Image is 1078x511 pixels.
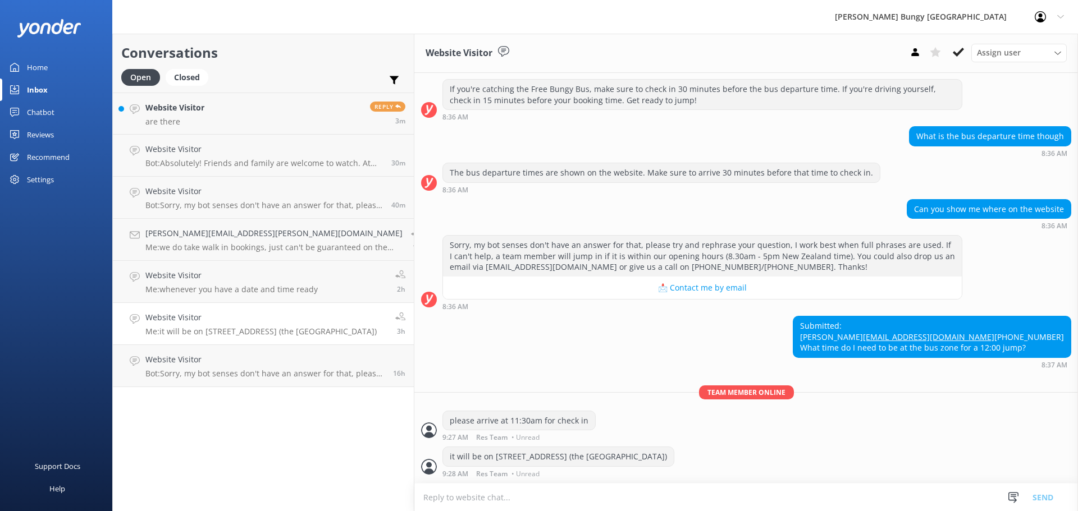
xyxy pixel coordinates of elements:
[145,284,318,294] p: Me: whenever you have a date and time ready
[391,200,405,210] span: Sep 08 2025 12:10pm (UTC +12:00) Pacific/Auckland
[442,113,962,121] div: Sep 08 2025 08:36am (UTC +12:00) Pacific/Auckland
[793,316,1071,357] div: Submitted: [PERSON_NAME] [PHONE_NUMBER] What time do I need to be at the bus zone for a 12:00 jump?
[113,345,414,387] a: Website VisitorBot:Sorry, my bot senses don't have an answer for that, please try and rephrase yo...
[370,102,405,112] span: Reply
[443,411,595,430] div: please arrive at 11:30am for check in
[145,353,385,366] h4: Website Visitor
[113,135,414,177] a: Website VisitorBot:Absolutely! Friends and family are welcome to watch. At [GEOGRAPHIC_DATA] and ...
[511,471,540,477] span: • Unread
[113,261,414,303] a: Website VisitorMe:whenever you have a date and time ready2h
[442,186,880,194] div: Sep 08 2025 08:36am (UTC +12:00) Pacific/Auckland
[145,242,403,252] p: Me: we do take walk in bookings, just can't be guaranteed on the day
[442,469,674,477] div: Sep 08 2025 09:28am (UTC +12:00) Pacific/Auckland
[863,332,994,342] a: [EMAIL_ADDRESS][DOMAIN_NAME]
[443,447,674,466] div: it will be on [STREET_ADDRESS] (the [GEOGRAPHIC_DATA])
[395,116,405,126] span: Sep 08 2025 12:48pm (UTC +12:00) Pacific/Auckland
[145,185,383,197] h4: Website Visitor
[27,79,48,101] div: Inbox
[27,168,54,191] div: Settings
[442,114,468,121] strong: 8:36 AM
[511,434,540,441] span: • Unread
[1042,362,1067,369] strong: 8:37 AM
[793,361,1071,369] div: Sep 08 2025 08:37am (UTC +12:00) Pacific/Auckland
[49,477,65,500] div: Help
[442,471,468,477] strong: 9:28 AM
[476,471,508,477] span: Res Team
[121,69,160,86] div: Open
[27,146,70,168] div: Recommend
[442,302,962,310] div: Sep 08 2025 08:36am (UTC +12:00) Pacific/Auckland
[443,163,880,182] div: The bus departure times are shown on the website. Make sure to arrive 30 minutes before that time...
[476,434,508,441] span: Res Team
[391,158,405,168] span: Sep 08 2025 12:21pm (UTC +12:00) Pacific/Auckland
[393,369,405,378] span: Sep 07 2025 08:29pm (UTC +12:00) Pacific/Auckland
[113,93,414,135] a: Website Visitorare thereReply3m
[443,236,962,277] div: Sorry, my bot senses don't have an answer for that, please try and rephrase your question, I work...
[699,385,794,399] span: Team member online
[27,123,54,146] div: Reviews
[121,42,405,63] h2: Conversations
[910,127,1071,146] div: What is the bus departure time though
[27,101,54,123] div: Chatbot
[145,143,383,155] h4: Website Visitor
[397,326,405,336] span: Sep 08 2025 09:28am (UTC +12:00) Pacific/Auckland
[145,117,204,127] p: are there
[442,434,468,441] strong: 9:27 AM
[145,102,204,114] h4: Website Visitor
[907,200,1071,219] div: Can you show me where on the website
[907,222,1071,229] div: Sep 08 2025 08:36am (UTC +12:00) Pacific/Auckland
[971,44,1067,62] div: Assign User
[443,277,962,299] button: 📩 Contact me by email
[977,47,1021,59] span: Assign user
[442,303,468,310] strong: 8:36 AM
[1042,150,1067,157] strong: 8:36 AM
[27,56,48,79] div: Home
[17,19,81,38] img: yonder-white-logo.png
[1042,67,1067,73] strong: 8:35 AM
[145,369,385,379] p: Bot: Sorry, my bot senses don't have an answer for that, please try and rephrase your question, I...
[166,71,214,83] a: Closed
[442,433,596,441] div: Sep 08 2025 09:27am (UTC +12:00) Pacific/Auckland
[426,46,492,61] h3: Website Visitor
[145,311,377,324] h4: Website Visitor
[1042,223,1067,229] strong: 8:36 AM
[145,158,383,168] p: Bot: Absolutely! Friends and family are welcome to watch. At [GEOGRAPHIC_DATA] and [GEOGRAPHIC_DA...
[145,200,383,210] p: Bot: Sorry, my bot senses don't have an answer for that, please try and rephrase your question, I...
[113,303,414,345] a: Website VisitorMe:it will be on [STREET_ADDRESS] (the [GEOGRAPHIC_DATA])3h
[442,187,468,194] strong: 8:36 AM
[145,326,377,337] p: Me: it will be on [STREET_ADDRESS] (the [GEOGRAPHIC_DATA])
[145,227,403,240] h4: [PERSON_NAME][EMAIL_ADDRESS][PERSON_NAME][DOMAIN_NAME]
[397,284,405,294] span: Sep 08 2025 10:44am (UTC +12:00) Pacific/Auckland
[443,80,962,109] div: If you're catching the Free Bungy Bus, make sure to check in 30 minutes before the bus departure ...
[909,149,1071,157] div: Sep 08 2025 08:36am (UTC +12:00) Pacific/Auckland
[145,269,318,282] h4: Website Visitor
[121,71,166,83] a: Open
[166,69,208,86] div: Closed
[113,177,414,219] a: Website VisitorBot:Sorry, my bot senses don't have an answer for that, please try and rephrase yo...
[113,219,414,261] a: [PERSON_NAME][EMAIL_ADDRESS][PERSON_NAME][DOMAIN_NAME]Me:we do take walk in bookings, just can't ...
[413,242,421,252] span: Sep 08 2025 11:34am (UTC +12:00) Pacific/Auckland
[35,455,80,477] div: Support Docs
